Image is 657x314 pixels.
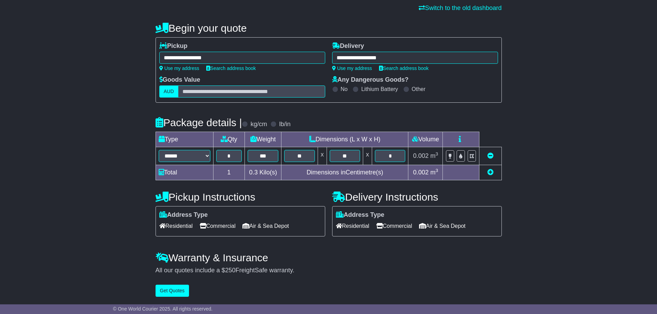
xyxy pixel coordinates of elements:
label: Address Type [159,211,208,219]
h4: Warranty & Insurance [156,252,502,263]
a: Remove this item [487,152,494,159]
span: m [430,169,438,176]
sup: 3 [436,151,438,156]
label: Any Dangerous Goods? [332,76,409,84]
label: Other [412,86,426,92]
td: Type [156,132,213,147]
span: 0.002 [413,152,429,159]
td: Weight [245,132,281,147]
label: No [341,86,348,92]
a: Search address book [206,65,256,71]
span: 0.3 [249,169,258,176]
td: x [363,147,372,165]
td: x [318,147,327,165]
td: Dimensions in Centimetre(s) [281,165,408,180]
td: 1 [213,165,245,180]
a: Search address book [379,65,429,71]
button: Get Quotes [156,285,189,297]
span: 0.002 [413,169,429,176]
label: Lithium Battery [361,86,398,92]
h4: Delivery Instructions [332,191,502,203]
td: Qty [213,132,245,147]
span: Residential [159,221,193,231]
h4: Begin your quote [156,22,502,34]
span: Commercial [200,221,236,231]
h4: Pickup Instructions [156,191,325,203]
span: © One World Courier 2025. All rights reserved. [113,306,213,312]
label: Pickup [159,42,188,50]
label: lb/in [279,121,290,128]
td: Volume [408,132,443,147]
td: Total [156,165,213,180]
label: kg/cm [250,121,267,128]
div: All our quotes include a $ FreightSafe warranty. [156,267,502,274]
a: Use my address [159,65,199,71]
span: Residential [336,221,369,231]
span: Commercial [376,221,412,231]
span: 250 [225,267,236,274]
a: Use my address [332,65,372,71]
sup: 3 [436,168,438,173]
td: Kilo(s) [245,165,281,180]
td: Dimensions (L x W x H) [281,132,408,147]
a: Switch to the old dashboard [419,4,501,11]
h4: Package details | [156,117,242,128]
label: Goods Value [159,76,200,84]
span: Air & Sea Depot [419,221,466,231]
label: Delivery [332,42,364,50]
a: Add new item [487,169,494,176]
span: m [430,152,438,159]
label: AUD [159,85,179,98]
label: Address Type [336,211,385,219]
span: Air & Sea Depot [242,221,289,231]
